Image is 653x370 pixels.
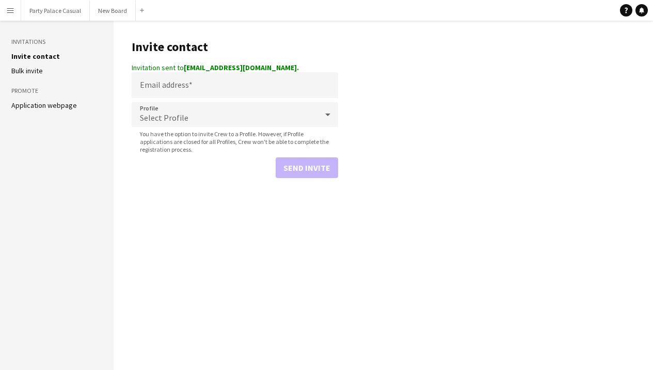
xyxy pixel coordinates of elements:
[132,39,338,55] h1: Invite contact
[11,52,60,61] a: Invite contact
[11,101,77,110] a: Application webpage
[184,63,299,72] strong: [EMAIL_ADDRESS][DOMAIN_NAME].
[132,130,338,153] span: You have the option to invite Crew to a Profile. However, if Profile applications are closed for ...
[11,66,43,75] a: Bulk invite
[21,1,90,21] button: Party Palace Casual
[90,1,136,21] button: New Board
[140,112,188,123] span: Select Profile
[11,86,102,95] h3: Promote
[132,63,338,72] div: Invitation sent to
[11,37,102,46] h3: Invitations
